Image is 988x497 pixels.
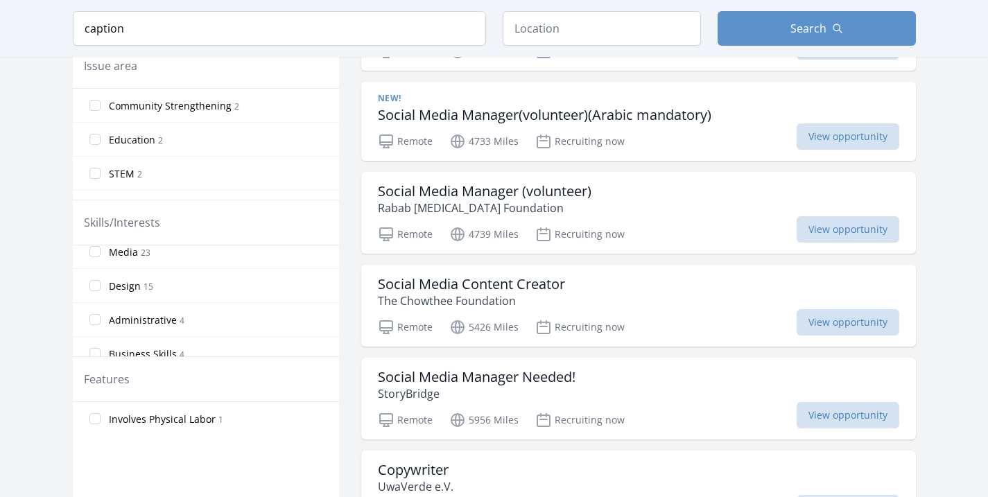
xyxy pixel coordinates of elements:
legend: Skills/Interests [84,214,160,231]
legend: Issue area [84,58,137,74]
input: Location [503,11,701,46]
span: 4 [180,315,184,326]
input: Community Strengthening 2 [89,100,101,111]
p: Rabab [MEDICAL_DATA] Foundation [378,200,591,216]
input: Involves Physical Labor 1 [89,413,101,424]
p: Recruiting now [535,226,625,243]
span: Administrative [109,313,177,327]
span: Involves Physical Labor [109,412,216,426]
p: 4733 Miles [449,133,519,150]
h3: Social Media Content Creator [378,276,565,293]
span: View opportunity [797,309,899,335]
span: 2 [158,134,163,146]
a: Social Media Manager Needed! StoryBridge Remote 5956 Miles Recruiting now View opportunity [361,358,916,439]
p: The Chowthee Foundation [378,293,565,309]
p: 4739 Miles [449,226,519,243]
input: Education 2 [89,134,101,145]
span: New! [378,93,401,104]
span: 2 [137,168,142,180]
span: 4 [180,349,184,360]
h3: Social Media Manager Needed! [378,369,575,385]
p: Remote [378,133,433,150]
span: View opportunity [797,123,899,150]
p: Remote [378,226,433,243]
input: STEM 2 [89,168,101,179]
span: Business Skills [109,347,177,361]
h3: Social Media Manager (volunteer) [378,183,591,200]
h3: Social Media Manager(volunteer)(Arabic mandatory) [378,107,711,123]
span: 2 [234,101,239,112]
input: Administrative 4 [89,314,101,325]
span: View opportunity [797,402,899,428]
legend: Features [84,371,130,387]
p: 5426 Miles [449,319,519,335]
p: StoryBridge [378,385,575,402]
p: Recruiting now [535,133,625,150]
span: STEM [109,167,135,181]
input: Design 15 [89,280,101,291]
span: Search [790,20,826,37]
input: Business Skills 4 [89,348,101,359]
p: Remote [378,319,433,335]
p: UwaVerde e.V. [378,478,453,495]
span: View opportunity [797,216,899,243]
input: Media 23 [89,246,101,257]
span: Design [109,279,141,293]
span: 23 [141,247,150,259]
button: Search [718,11,916,46]
p: Remote [378,412,433,428]
span: Education [109,133,155,147]
span: Community Strengthening [109,99,232,113]
span: Media [109,245,138,259]
a: New! Social Media Manager(volunteer)(Arabic mandatory) Remote 4733 Miles Recruiting now View oppo... [361,82,916,161]
span: 15 [144,281,153,293]
a: Social Media Manager (volunteer) Rabab [MEDICAL_DATA] Foundation Remote 4739 Miles Recruiting now... [361,172,916,254]
p: Recruiting now [535,319,625,335]
span: 1 [218,414,223,426]
h3: Copywriter [378,462,453,478]
p: Recruiting now [535,412,625,428]
p: 5956 Miles [449,412,519,428]
input: Keyword [73,11,486,46]
a: Social Media Content Creator The Chowthee Foundation Remote 5426 Miles Recruiting now View opport... [361,265,916,347]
